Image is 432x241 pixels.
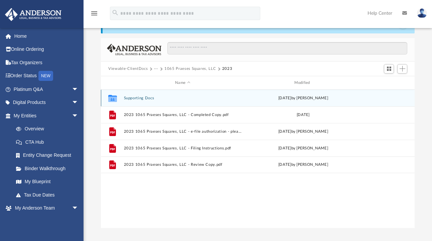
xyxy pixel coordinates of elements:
a: Order StatusNEW [5,69,89,83]
div: NEW [38,71,53,81]
a: My Blueprint [9,175,85,189]
a: Entity Change Request [9,149,89,162]
input: Search files and folders [167,42,407,55]
div: [DATE] by [PERSON_NAME] [245,145,362,151]
button: 2023 1065 Praeses Squares, LLC - Completed Copy.pdf [124,113,242,117]
button: Supporting Docs [124,96,242,100]
div: Modified [244,80,362,86]
a: Home [5,29,89,43]
div: [DATE] [245,112,362,118]
div: grid [101,90,415,228]
div: Name [124,80,242,86]
a: Overview [9,122,89,136]
button: 2023 1065 Praeses Squares, LLC - e-file authorization - please sign.pdf [124,129,242,134]
a: CTA Hub [9,135,89,149]
button: 2023 1065 Praeses Squares, LLC - Review Copy.pdf [124,163,242,167]
button: 2023 1065 Praeses Squares, LLC - Filing Instructions.pdf [124,146,242,150]
img: Anderson Advisors Platinum Portal [3,8,63,21]
span: arrow_drop_down [72,96,85,110]
span: arrow_drop_down [72,109,85,123]
a: My Entitiesarrow_drop_down [5,109,89,122]
div: id [365,80,412,86]
div: [DATE] by [PERSON_NAME] [245,162,362,168]
span: arrow_drop_down [72,83,85,96]
img: User Pic [417,8,427,18]
span: arrow_drop_down [72,202,85,215]
a: My Anderson Teamarrow_drop_down [5,202,85,215]
button: 1065 Praeses Squares, LLC [164,66,216,72]
a: Binder Walkthrough [9,162,89,175]
a: My Anderson Team [9,215,82,228]
a: Tax Due Dates [9,188,89,202]
i: menu [90,9,98,17]
div: [DATE] by [PERSON_NAME] [245,129,362,135]
a: menu [90,13,98,17]
a: Digital Productsarrow_drop_down [5,96,89,109]
button: 2023 [222,66,233,72]
button: Viewable-ClientDocs [108,66,148,72]
button: Add [397,64,407,74]
div: id [104,80,121,86]
div: [DATE] by [PERSON_NAME] [245,95,362,101]
a: Platinum Q&Aarrow_drop_down [5,83,89,96]
a: Online Ordering [5,43,89,56]
button: ··· [154,66,158,72]
button: Switch to Grid View [384,64,394,74]
i: search [112,9,119,16]
a: Tax Organizers [5,56,89,69]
